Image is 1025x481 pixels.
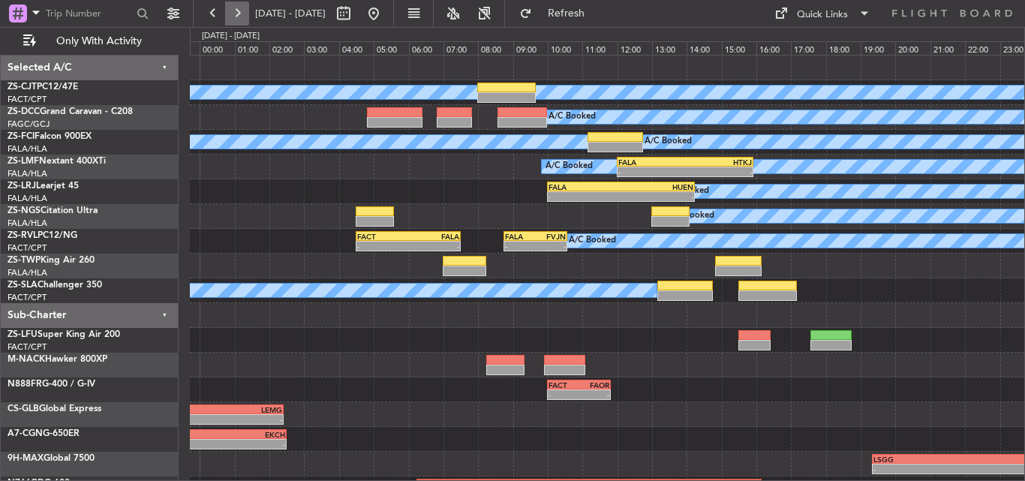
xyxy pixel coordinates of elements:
div: - [579,390,610,399]
div: 05:00 [374,41,408,55]
div: - [536,242,567,251]
a: N888FRG-400 / G-IV [8,380,95,389]
span: N888FR [8,380,42,389]
div: 17:00 [791,41,825,55]
div: [DATE] - [DATE] [202,30,260,43]
div: 13:00 [652,41,687,55]
span: ZS-NGS [8,206,41,215]
div: 03:00 [304,41,338,55]
div: FALA [618,158,685,167]
a: FACT/CPT [8,242,47,254]
div: 14:00 [687,41,721,55]
span: ZS-LMF [8,157,39,166]
div: - [99,415,282,424]
div: 16:00 [756,41,791,55]
div: A/C Booked [569,230,616,252]
a: ZS-RVLPC12/NG [8,231,77,240]
a: ZS-LMFNextant 400XTi [8,157,106,166]
div: A/C Booked [645,131,692,153]
div: FACT [357,232,408,241]
div: FALA [549,182,621,191]
div: - [95,440,285,449]
div: EKCH [95,430,285,439]
div: - [685,167,752,176]
a: A7-CGNG-650ER [8,429,80,438]
div: 10:00 [548,41,582,55]
div: 18:00 [826,41,861,55]
a: FALA/HLA [8,143,47,155]
div: 20:00 [895,41,930,55]
div: 21:00 [930,41,965,55]
div: HUEN [621,182,694,191]
div: 06:00 [409,41,443,55]
div: 15:00 [722,41,756,55]
a: FALA/HLA [8,218,47,229]
div: FVJN [536,232,567,241]
a: M-NACKHawker 800XP [8,355,107,364]
div: 09:00 [513,41,548,55]
div: FACT [549,380,579,389]
span: ZS-FCI [8,132,35,141]
div: - [408,242,459,251]
div: 02:00 [269,41,304,55]
div: A/C Booked [549,106,596,128]
a: ZS-LFUSuper King Air 200 [8,330,120,339]
div: 01:00 [235,41,269,55]
a: CS-GLBGlobal Express [8,404,101,413]
a: ZS-FCIFalcon 900EX [8,132,92,141]
a: FALA/HLA [8,168,47,179]
span: Only With Activity [39,36,158,47]
span: ZS-CJT [8,83,37,92]
span: A7-CGN [8,429,43,438]
span: ZS-TWP [8,256,41,265]
span: [DATE] - [DATE] [255,7,326,20]
a: ZS-LRJLearjet 45 [8,182,79,191]
div: FALA [408,232,459,241]
a: ZS-SLAChallenger 350 [8,281,102,290]
div: FAOR [579,380,610,389]
button: Quick Links [767,2,878,26]
a: 9H-MAXGlobal 7500 [8,454,95,463]
span: ZS-LFU [8,330,38,339]
div: - [357,242,408,251]
div: 12:00 [618,41,652,55]
div: - [618,167,685,176]
div: - [549,390,579,399]
span: ZS-SLA [8,281,38,290]
div: 11:00 [582,41,617,55]
div: FALA [505,232,536,241]
div: 08:00 [478,41,512,55]
span: ZS-RVL [8,231,38,240]
a: ZS-TWPKing Air 260 [8,256,95,265]
a: FALA/HLA [8,193,47,204]
a: FACT/CPT [8,94,47,105]
div: 19:00 [861,41,895,55]
span: CS-GLB [8,404,39,413]
span: ZS-DCC [8,107,40,116]
a: ZS-NGSCitation Ultra [8,206,98,215]
a: ZS-DCCGrand Caravan - C208 [8,107,133,116]
a: ZS-CJTPC12/47E [8,83,78,92]
span: ZS-LRJ [8,182,36,191]
div: HTKJ [685,158,752,167]
a: FACT/CPT [8,341,47,353]
div: 22:00 [965,41,999,55]
div: 00:00 [200,41,234,55]
div: 07:00 [443,41,478,55]
input: Trip Number [46,2,132,25]
div: 04:00 [339,41,374,55]
a: FALA/HLA [8,267,47,278]
button: Only With Activity [17,29,163,53]
div: - [549,192,621,201]
div: - [621,192,694,201]
span: 9H-MAX [8,454,44,463]
div: A/C Booked [667,205,714,227]
div: Quick Links [797,8,848,23]
a: FAGC/GCJ [8,119,50,130]
div: LEMG [99,405,282,414]
button: Refresh [512,2,603,26]
div: - [505,242,536,251]
span: Refresh [535,8,598,19]
a: FACT/CPT [8,292,47,303]
div: A/C Booked [546,155,593,178]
